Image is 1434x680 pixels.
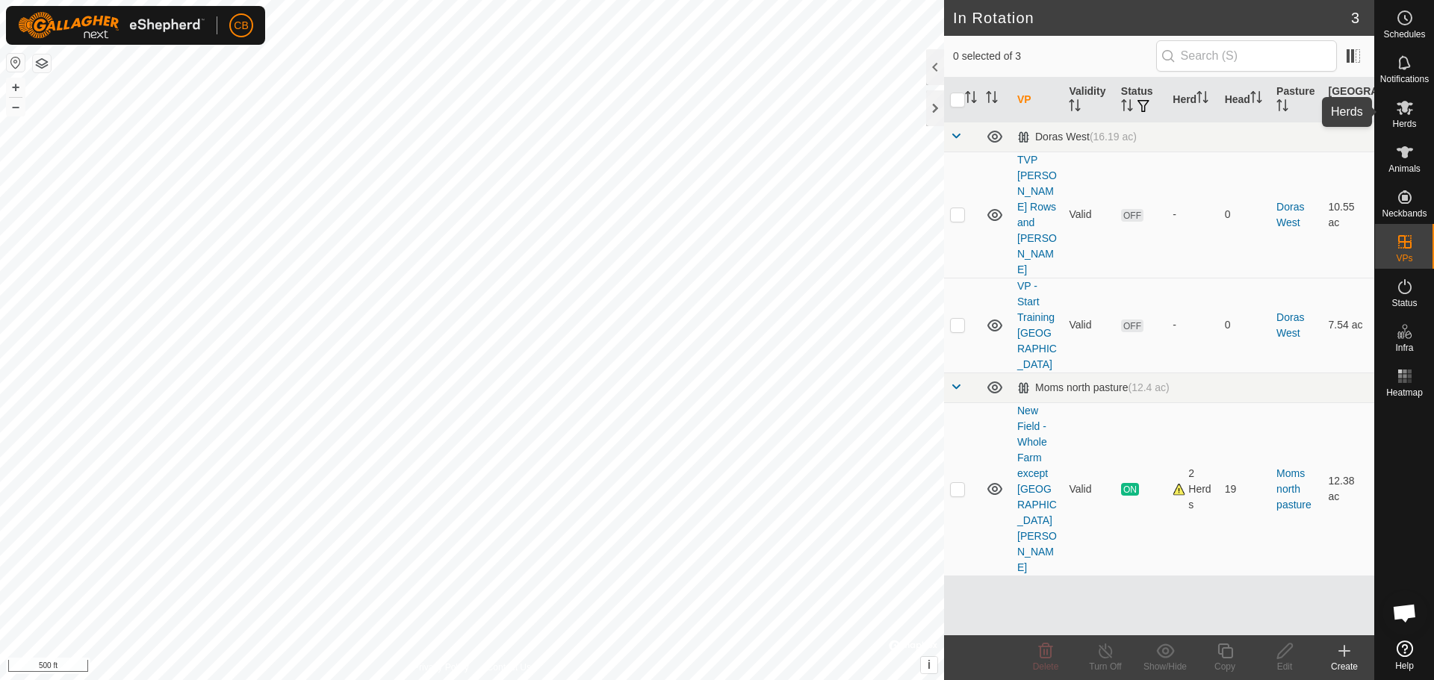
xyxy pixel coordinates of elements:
[1276,311,1304,339] a: Doras West
[1063,152,1114,278] td: Valid
[1121,483,1139,496] span: ON
[1017,280,1057,370] a: VP - Start Training [GEOGRAPHIC_DATA]
[1219,152,1270,278] td: 0
[1314,660,1374,673] div: Create
[1380,75,1429,84] span: Notifications
[1115,78,1167,122] th: Status
[1063,278,1114,372] td: Valid
[7,98,25,116] button: –
[1382,590,1427,635] div: Open chat
[33,54,51,72] button: Map Layers
[1270,78,1322,122] th: Pasture
[487,661,531,674] a: Contact Us
[1069,102,1081,113] p-sorticon: Activate to sort
[1156,40,1337,72] input: Search (S)
[1396,254,1412,263] span: VPs
[1075,660,1135,673] div: Turn Off
[18,12,205,39] img: Gallagher Logo
[1323,402,1374,575] td: 12.38 ac
[1017,154,1057,275] a: TVP [PERSON_NAME] Rows and [PERSON_NAME]
[1276,467,1312,511] a: Moms north pasture
[1250,93,1262,105] p-sorticon: Activate to sort
[1276,201,1304,228] a: Doras West
[1219,78,1270,122] th: Head
[1255,660,1314,673] div: Edit
[1196,93,1208,105] p-sorticon: Activate to sort
[965,93,977,105] p-sorticon: Activate to sort
[1173,207,1212,222] div: -
[1382,209,1427,218] span: Neckbands
[1173,317,1212,333] div: -
[1129,381,1170,393] span: (12.4 ac)
[1121,209,1143,222] span: OFF
[1323,278,1374,372] td: 7.54 ac
[1017,405,1057,573] a: New Field - Whole Farm except [GEOGRAPHIC_DATA][PERSON_NAME]
[1395,343,1413,352] span: Infra
[7,54,25,72] button: Reset Map
[1323,152,1374,278] td: 10.55 ac
[1063,78,1114,122] th: Validity
[1388,164,1421,173] span: Animals
[1219,278,1270,372] td: 0
[413,661,469,674] a: Privacy Policy
[1121,319,1143,332] span: OFF
[1383,30,1425,39] span: Schedules
[1391,299,1417,308] span: Status
[986,93,998,105] p-sorticon: Activate to sort
[1219,402,1270,575] td: 19
[1033,661,1059,672] span: Delete
[921,657,937,673] button: i
[1276,102,1288,113] p-sorticon: Activate to sort
[953,9,1351,27] h2: In Rotation
[234,18,248,34] span: CB
[1017,381,1170,394] div: Moms north pasture
[1121,102,1133,113] p-sorticon: Activate to sort
[1195,660,1255,673] div: Copy
[7,78,25,96] button: +
[953,49,1156,64] span: 0 selected of 3
[1135,660,1195,673] div: Show/Hide
[1375,634,1434,676] a: Help
[1173,466,1212,513] div: 2 Herds
[1017,131,1137,143] div: Doras West
[1090,131,1137,143] span: (16.19 ac)
[1011,78,1063,122] th: VP
[1392,119,1416,128] span: Herds
[1352,102,1364,113] p-sorticon: Activate to sort
[1386,388,1423,397] span: Heatmap
[928,658,931,671] span: i
[1351,7,1359,29] span: 3
[1323,78,1374,122] th: [GEOGRAPHIC_DATA] Area
[1063,402,1114,575] td: Valid
[1395,661,1414,670] span: Help
[1167,78,1218,122] th: Herd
